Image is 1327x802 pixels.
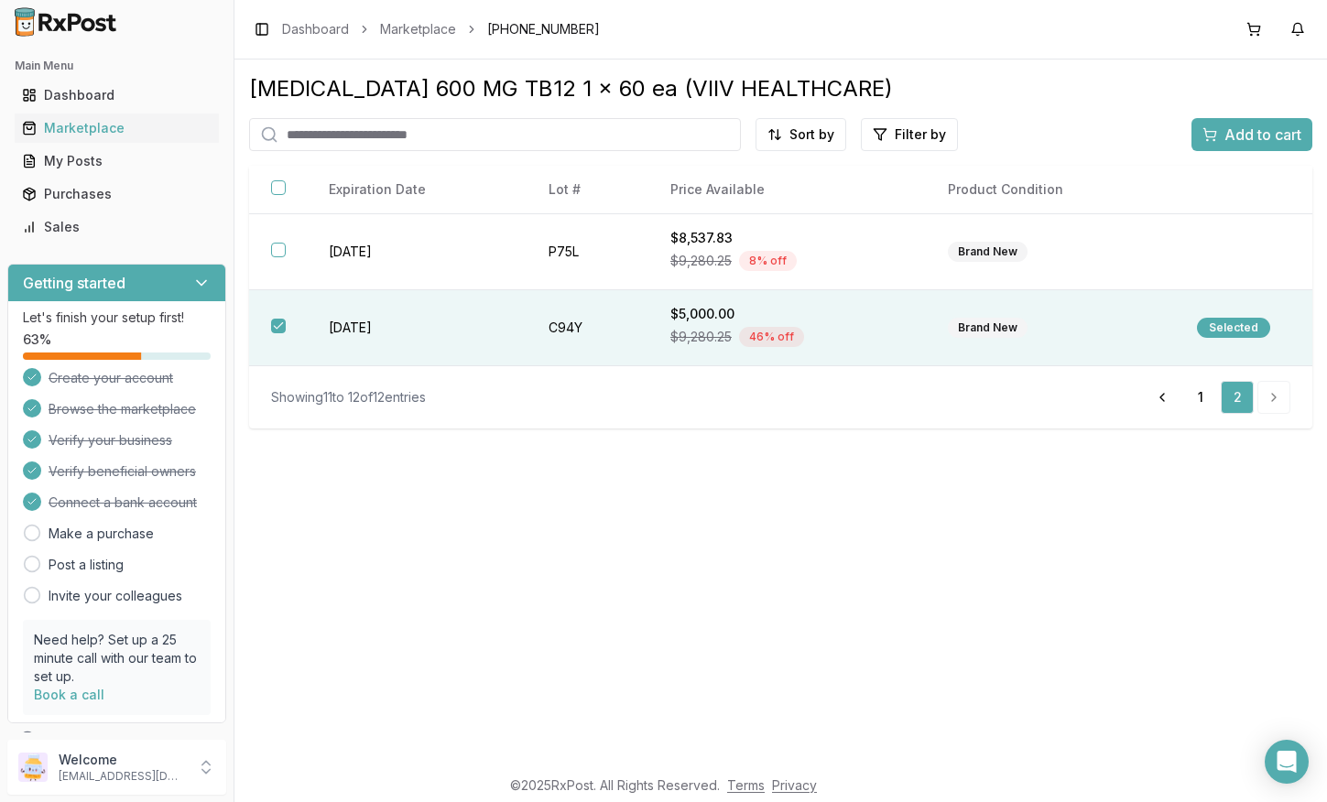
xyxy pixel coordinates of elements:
[380,20,456,38] a: Marketplace
[15,178,219,211] a: Purchases
[1191,118,1312,151] button: Add to cart
[49,400,196,418] span: Browse the marketplace
[948,318,1028,338] div: Brand New
[1184,381,1217,414] a: 1
[739,251,797,271] div: 8 % off
[670,328,732,346] span: $9,280.25
[926,166,1175,214] th: Product Condition
[34,687,104,702] a: Book a call
[739,327,804,347] div: 46 % off
[23,272,125,294] h3: Getting started
[648,166,926,214] th: Price Available
[7,114,226,143] button: Marketplace
[15,59,219,73] h2: Main Menu
[22,218,212,236] div: Sales
[487,20,600,38] span: [PHONE_NUMBER]
[1197,318,1270,338] div: Selected
[7,146,226,176] button: My Posts
[22,86,212,104] div: Dashboard
[1224,124,1301,146] span: Add to cart
[49,493,197,512] span: Connect a bank account
[307,290,528,366] td: [DATE]
[1221,381,1254,414] a: 2
[249,74,1312,103] div: [MEDICAL_DATA] 600 MG TB12 1 x 60 ea (VIIV HEALTHCARE)
[18,753,48,782] img: User avatar
[49,462,196,481] span: Verify beneficial owners
[670,229,904,247] div: $8,537.83
[23,309,211,327] p: Let's finish your setup first!
[22,152,212,170] div: My Posts
[948,242,1028,262] div: Brand New
[15,145,219,178] a: My Posts
[34,631,200,686] p: Need help? Set up a 25 minute call with our team to set up.
[22,185,212,203] div: Purchases
[59,751,186,769] p: Welcome
[1265,740,1309,784] div: Open Intercom Messenger
[527,290,648,366] td: C94Y
[282,20,600,38] nav: breadcrumb
[789,125,834,144] span: Sort by
[895,125,946,144] span: Filter by
[7,179,226,209] button: Purchases
[7,81,226,110] button: Dashboard
[23,331,51,349] span: 63 %
[49,525,154,543] a: Make a purchase
[49,431,172,450] span: Verify your business
[282,20,349,38] a: Dashboard
[15,79,219,112] a: Dashboard
[7,723,226,756] button: Support
[756,118,846,151] button: Sort by
[772,777,817,793] a: Privacy
[727,777,765,793] a: Terms
[307,214,528,290] td: [DATE]
[49,587,182,605] a: Invite your colleagues
[670,252,732,270] span: $9,280.25
[15,112,219,145] a: Marketplace
[7,212,226,242] button: Sales
[527,166,648,214] th: Lot #
[7,7,125,37] img: RxPost Logo
[527,214,648,290] td: P75L
[1144,381,1290,414] nav: pagination
[59,769,186,784] p: [EMAIL_ADDRESS][DOMAIN_NAME]
[1144,381,1180,414] a: Go to previous page
[861,118,958,151] button: Filter by
[49,369,173,387] span: Create your account
[22,119,212,137] div: Marketplace
[670,305,904,323] div: $5,000.00
[307,166,528,214] th: Expiration Date
[49,556,124,574] a: Post a listing
[15,211,219,244] a: Sales
[271,388,426,406] div: Showing 11 to 12 of 12 entries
